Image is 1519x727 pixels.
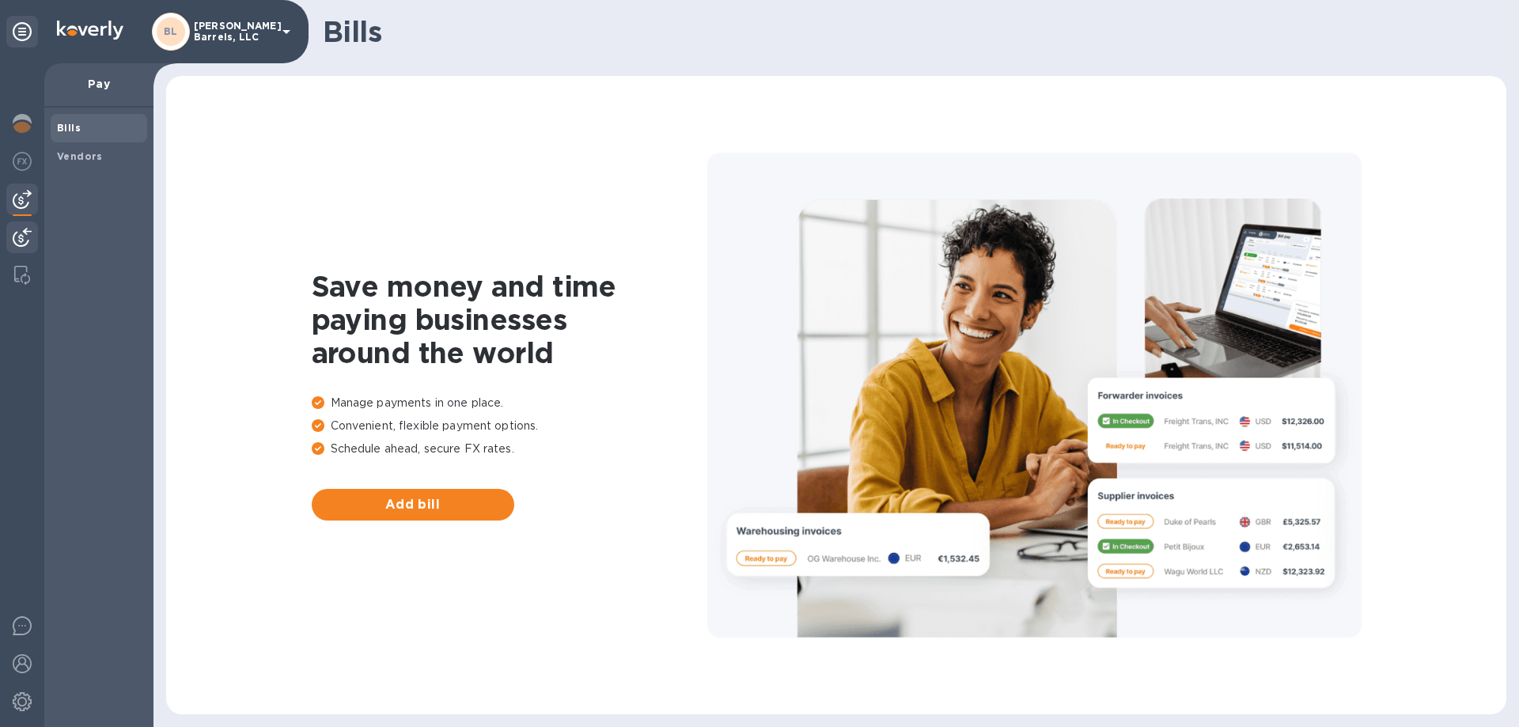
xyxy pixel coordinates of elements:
[194,21,273,43] p: [PERSON_NAME] Barrels, LLC
[312,441,707,457] p: Schedule ahead, secure FX rates.
[6,16,38,47] div: Unpin categories
[312,270,707,369] h1: Save money and time paying businesses around the world
[13,152,32,171] img: Foreign exchange
[323,15,1494,48] h1: Bills
[312,418,707,434] p: Convenient, flexible payment options.
[57,150,103,162] b: Vendors
[57,21,123,40] img: Logo
[312,489,514,521] button: Add bill
[57,122,81,134] b: Bills
[312,395,707,411] p: Manage payments in one place.
[164,25,178,37] b: BL
[324,495,502,514] span: Add bill
[57,76,141,92] p: Pay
